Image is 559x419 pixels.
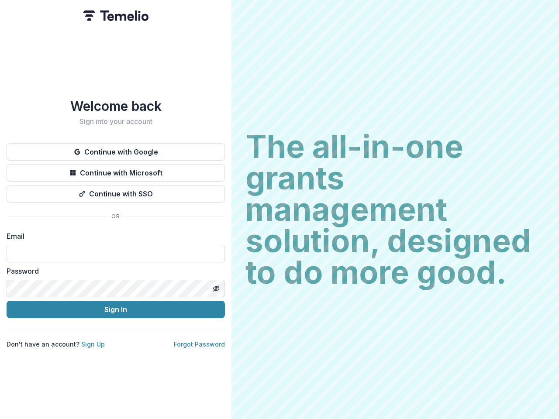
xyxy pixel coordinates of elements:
[7,117,225,126] h2: Sign into your account
[7,340,105,349] p: Don't have an account?
[7,231,220,241] label: Email
[7,164,225,182] button: Continue with Microsoft
[83,10,148,21] img: Temelio
[209,282,223,295] button: Toggle password visibility
[7,301,225,318] button: Sign In
[7,143,225,161] button: Continue with Google
[81,340,105,348] a: Sign Up
[7,185,225,203] button: Continue with SSO
[7,98,225,114] h1: Welcome back
[7,266,220,276] label: Password
[174,340,225,348] a: Forgot Password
